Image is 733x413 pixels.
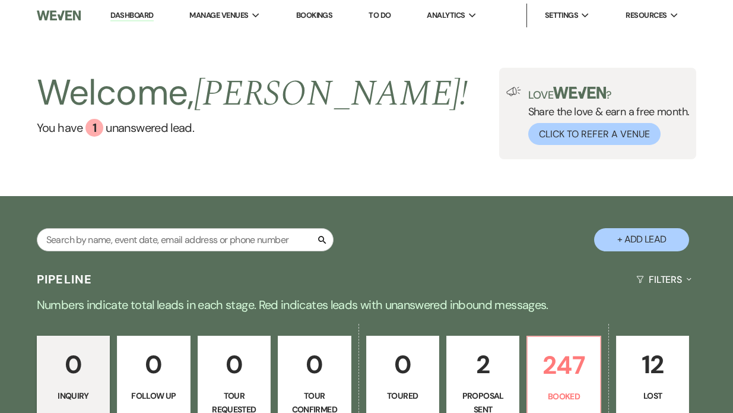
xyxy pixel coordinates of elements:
[521,87,690,145] div: Share the love & earn a free month.
[374,389,431,402] p: Toured
[205,345,263,384] p: 0
[553,87,606,99] img: weven-logo-green.svg
[528,123,661,145] button: Click to Refer a Venue
[454,345,512,384] p: 2
[528,87,690,100] p: Love ?
[45,345,102,384] p: 0
[626,10,667,21] span: Resources
[85,119,103,137] div: 1
[37,271,93,288] h3: Pipeline
[374,345,431,384] p: 0
[427,10,465,21] span: Analytics
[285,345,343,384] p: 0
[632,264,696,295] button: Filters
[45,389,102,402] p: Inquiry
[624,389,681,402] p: Lost
[189,10,248,21] span: Manage Venues
[369,10,391,20] a: To Do
[624,345,681,384] p: 12
[37,228,334,251] input: Search by name, event date, email address or phone number
[110,10,153,21] a: Dashboard
[535,345,592,385] p: 247
[37,3,81,28] img: Weven Logo
[37,68,468,119] h2: Welcome,
[296,10,333,20] a: Bookings
[194,67,468,121] span: [PERSON_NAME] !
[37,119,468,137] a: You have 1 unanswered lead.
[594,228,689,251] button: + Add Lead
[545,10,579,21] span: Settings
[125,389,182,402] p: Follow Up
[535,390,592,403] p: Booked
[125,345,182,384] p: 0
[506,87,521,96] img: loud-speaker-illustration.svg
